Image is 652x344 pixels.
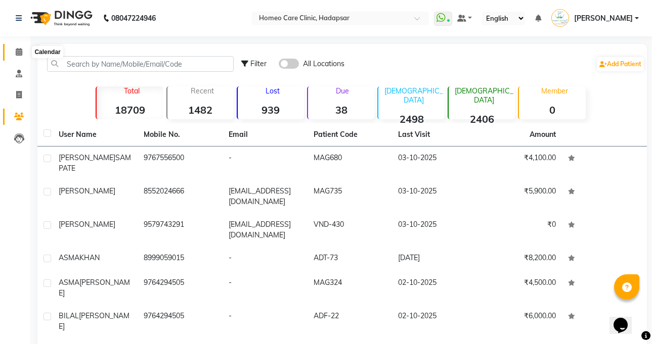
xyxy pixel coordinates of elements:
td: 9579743291 [138,213,223,247]
strong: 2406 [449,113,515,125]
th: Mobile No. [138,123,223,146]
td: MAG680 [308,146,393,180]
strong: 18709 [97,104,163,116]
span: [PERSON_NAME] [59,311,129,331]
td: 9764294505 [138,271,223,305]
span: [PERSON_NAME] [59,278,130,298]
td: ₹4,500.00 [477,271,562,305]
td: 9764294505 [138,305,223,338]
strong: 2498 [378,113,445,125]
td: - [223,247,308,271]
img: Dr Nupur Jain [551,9,569,27]
span: ASMA [59,253,79,262]
td: - [223,305,308,338]
th: Amount [524,123,562,146]
td: [DATE] [392,247,477,271]
span: [PERSON_NAME] [574,13,633,24]
strong: 0 [519,104,585,116]
td: [EMAIL_ADDRESS][DOMAIN_NAME] [223,180,308,213]
td: 8999059015 [138,247,223,271]
span: [PERSON_NAME] [59,186,115,195]
span: KHAN [79,253,100,262]
input: Search by Name/Mobile/Email/Code [47,56,234,72]
strong: 939 [238,104,304,116]
iframe: chat widget [610,304,642,334]
div: Calendar [32,46,63,58]
td: ₹5,900.00 [477,180,562,213]
span: All Locations [303,59,344,69]
span: BILAL [59,311,79,320]
b: 08047224946 [111,4,156,32]
span: ASMA [59,278,79,287]
p: Total [101,86,163,95]
td: 8552024666 [138,180,223,213]
td: 03-10-2025 [392,180,477,213]
td: ₹6,000.00 [477,305,562,338]
span: Filter [250,59,267,68]
td: ₹0 [477,213,562,247]
span: [PERSON_NAME] [59,220,115,229]
img: logo [26,4,95,32]
td: - [223,271,308,305]
th: Patient Code [308,123,393,146]
th: Last Visit [392,123,477,146]
td: 02-10-2025 [392,305,477,338]
td: 03-10-2025 [392,213,477,247]
td: 9767556500 [138,146,223,180]
td: 03-10-2025 [392,146,477,180]
td: ADT-73 [308,247,393,271]
span: [PERSON_NAME] [59,153,115,162]
td: 02-10-2025 [392,271,477,305]
strong: 38 [308,104,374,116]
p: Due [310,86,374,95]
p: [DEMOGRAPHIC_DATA] [382,86,445,105]
td: VND-430 [308,213,393,247]
td: MAG735 [308,180,393,213]
td: MAG324 [308,271,393,305]
a: Add Patient [597,57,644,71]
p: Member [523,86,585,95]
th: Email [223,123,308,146]
td: [EMAIL_ADDRESS][DOMAIN_NAME] [223,213,308,247]
p: Lost [242,86,304,95]
strong: 1482 [167,104,234,116]
p: [DEMOGRAPHIC_DATA] [453,86,515,105]
td: - [223,146,308,180]
p: Recent [171,86,234,95]
td: ₹4,100.00 [477,146,562,180]
td: ADF-22 [308,305,393,338]
td: ₹8,200.00 [477,247,562,271]
th: User Name [53,123,138,146]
